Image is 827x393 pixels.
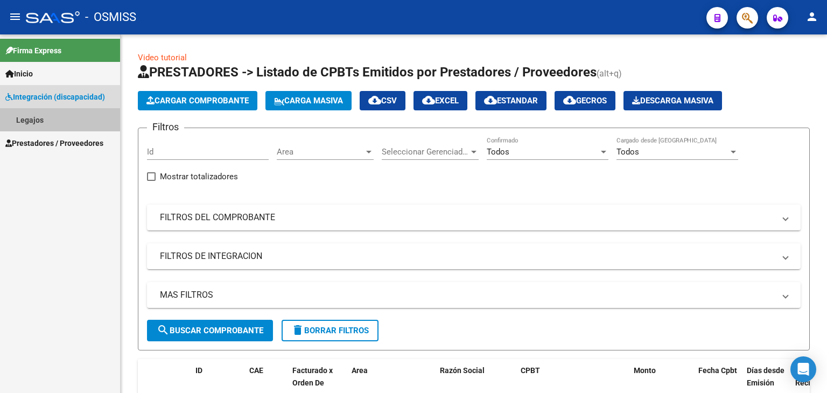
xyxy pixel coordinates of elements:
[277,147,364,157] span: Area
[157,326,263,335] span: Buscar Comprobante
[147,205,801,230] mat-expansion-panel-header: FILTROS DEL COMPROBANTE
[147,282,801,308] mat-expansion-panel-header: MAS FILTROS
[382,147,469,157] span: Seleccionar Gerenciador
[85,5,136,29] span: - OSMISS
[698,366,737,375] span: Fecha Cpbt
[138,65,597,80] span: PRESTADORES -> Listado de CPBTs Emitidos por Prestadores / Proveedores
[249,366,263,375] span: CAE
[795,366,825,387] span: Fecha Recibido
[555,91,615,110] button: Gecros
[360,91,405,110] button: CSV
[616,147,639,157] span: Todos
[138,91,257,110] button: Cargar Comprobante
[138,53,187,62] a: Video tutorial
[147,320,273,341] button: Buscar Comprobante
[282,320,379,341] button: Borrar Filtros
[265,91,352,110] button: Carga Masiva
[487,147,509,157] span: Todos
[5,45,61,57] span: Firma Express
[9,10,22,23] mat-icon: menu
[623,91,722,110] button: Descarga Masiva
[623,91,722,110] app-download-masive: Descarga masiva de comprobantes (adjuntos)
[5,68,33,80] span: Inicio
[5,137,103,149] span: Prestadores / Proveedores
[632,96,713,106] span: Descarga Masiva
[160,170,238,183] span: Mostrar totalizadores
[274,96,343,106] span: Carga Masiva
[422,96,459,106] span: EXCEL
[160,212,775,223] mat-panel-title: FILTROS DEL COMPROBANTE
[790,356,816,382] div: Open Intercom Messenger
[146,96,249,106] span: Cargar Comprobante
[563,94,576,107] mat-icon: cloud_download
[160,289,775,301] mat-panel-title: MAS FILTROS
[634,366,656,375] span: Monto
[195,366,202,375] span: ID
[413,91,467,110] button: EXCEL
[563,96,607,106] span: Gecros
[597,68,622,79] span: (alt+q)
[747,366,784,387] span: Días desde Emisión
[5,91,105,103] span: Integración (discapacidad)
[147,120,184,135] h3: Filtros
[291,324,304,336] mat-icon: delete
[368,96,397,106] span: CSV
[291,326,369,335] span: Borrar Filtros
[147,243,801,269] mat-expansion-panel-header: FILTROS DE INTEGRACION
[521,366,540,375] span: CPBT
[440,366,485,375] span: Razón Social
[422,94,435,107] mat-icon: cloud_download
[484,96,538,106] span: Estandar
[475,91,546,110] button: Estandar
[352,366,368,375] span: Area
[157,324,170,336] mat-icon: search
[160,250,775,262] mat-panel-title: FILTROS DE INTEGRACION
[484,94,497,107] mat-icon: cloud_download
[292,366,333,387] span: Facturado x Orden De
[805,10,818,23] mat-icon: person
[368,94,381,107] mat-icon: cloud_download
